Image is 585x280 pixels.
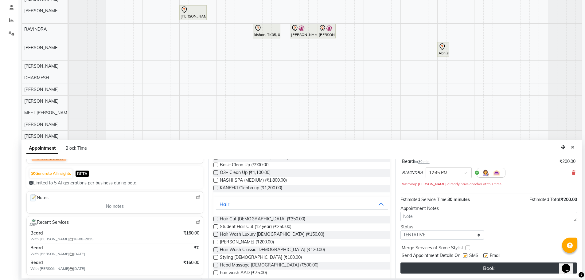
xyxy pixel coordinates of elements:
div: [PERSON_NAME], TK06, 02:45 PM-03:15 PM, [PERSON_NAME] [318,25,335,37]
button: Book [400,262,577,274]
span: 30 min [418,160,430,164]
div: [PERSON_NAME], TK06, 02:00 PM-02:45 PM, Hair Cut [DEMOGRAPHIC_DATA] [291,25,317,37]
span: [PERSON_NAME] [24,87,59,92]
div: Beard [402,158,430,165]
small: for [414,160,430,164]
span: [PERSON_NAME] [24,122,59,127]
div: Hair [220,200,229,208]
span: RAVINDRA [402,170,423,176]
span: Recent Services [29,219,69,226]
span: [PERSON_NAME] [24,45,59,50]
span: DHARMESH [24,75,49,81]
span: hair wash AAD (₹75.00) [220,270,267,277]
span: NASHI SPA (MEDIUM) (₹1,800.00) [220,177,287,185]
span: Email [490,252,500,260]
span: With [PERSON_NAME] [DATE] [30,266,107,271]
span: 30 minutes [447,197,470,202]
span: Student Hair Cut (12 year) (₹250.00) [220,223,291,231]
span: Notes [29,194,49,202]
span: Appointment [26,143,58,154]
span: [PERSON_NAME] (₹200.00) [220,239,274,246]
span: Hair Wash Luxury [DEMOGRAPHIC_DATA] (₹150.00) [220,231,324,239]
span: No notes [106,203,124,210]
span: ₹160.00 [183,230,199,236]
span: Estimated Service Time: [400,197,447,202]
span: Send Appointment Details On [402,252,460,260]
img: Interior.png [493,169,500,176]
span: Basic Clean Up (₹900.00) [220,162,270,169]
span: BETA [76,171,89,176]
span: RAVINDRA [24,26,47,32]
span: [PERSON_NAME] [24,133,59,139]
div: Status [400,224,484,230]
span: Block Time [65,145,87,151]
span: ₹200.00 [561,197,577,202]
span: Styling [DEMOGRAPHIC_DATA] (₹100.00) [220,254,302,262]
small: Warning: [PERSON_NAME] already have another at this time. [402,182,502,186]
div: Appointment Notes [400,205,577,212]
div: ₹200.00 [560,158,575,165]
div: kishan, TK05, 01:00 PM-01:45 PM, Hair Cut [DEMOGRAPHIC_DATA] [254,25,280,37]
span: With [PERSON_NAME] [DATE] [30,251,107,257]
span: [PERSON_NAME] [24,63,59,69]
span: [PERSON_NAME] [24,8,59,14]
img: Hairdresser.png [482,169,489,176]
span: KANPEKI Cleabn up (₹1,200.00) [220,185,282,192]
span: ₹0 [194,245,199,251]
button: Hair [216,199,388,210]
span: O3+ Clean Up (₹1,100.00) [220,169,271,177]
span: [PERSON_NAME] [24,98,59,104]
iframe: chat widget [559,255,579,274]
span: MEET [PERSON_NAME] [24,110,71,116]
span: Beard [30,230,157,236]
span: Beard [30,245,157,251]
span: ₹160.00 [183,259,199,266]
span: Merge Services of Same Stylist [402,245,463,252]
span: Hair Cut [DEMOGRAPHIC_DATA] (₹350.00) [220,216,305,223]
span: SMS [469,252,478,260]
div: Limited to 5 AI generations per business during beta. [29,180,201,186]
span: Head Massage [DEMOGRAPHIC_DATA] (₹500.00) [220,262,318,270]
button: Generate AI Insights [29,169,72,178]
button: Close [568,143,577,152]
div: Abhishek, TK01, 06:00 PM-06:20 PM, Threding (Eyebrow/Uperlips/ Chain/Neck/FoeHead/Jawline/SideLock) [438,43,449,56]
span: With [PERSON_NAME] 18-08-2025 [30,236,107,242]
span: Estimated Total: [529,197,561,202]
span: Hair Wash Classic [DEMOGRAPHIC_DATA] (₹120.00) [220,246,325,254]
div: [PERSON_NAME], TK04, 11:00 AM-11:45 AM, Hair Cut [DEMOGRAPHIC_DATA] [180,6,206,19]
span: Beard [30,259,157,266]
